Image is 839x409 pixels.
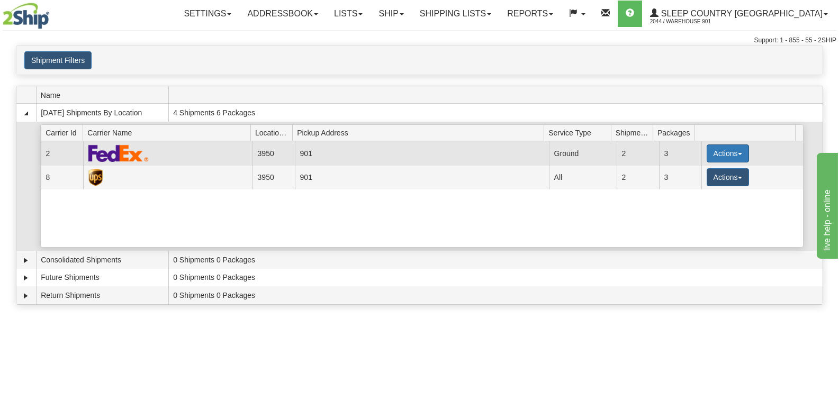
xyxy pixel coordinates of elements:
[36,286,168,304] td: Return Shipments
[252,166,295,189] td: 3950
[21,272,31,283] a: Expand
[650,16,729,27] span: 2044 / Warehouse 901
[41,166,83,189] td: 8
[326,1,371,27] a: Lists
[21,108,31,119] a: Collapse
[168,251,823,269] td: 0 Shipments 0 Packages
[295,166,549,189] td: 901
[617,166,659,189] td: 2
[707,144,749,162] button: Actions
[21,255,31,266] a: Expand
[295,141,549,165] td: 901
[36,269,168,287] td: Future Shipments
[21,290,31,301] a: Expand
[3,3,49,29] img: logo2044.jpg
[815,150,838,258] iframe: chat widget
[168,286,823,304] td: 0 Shipments 0 Packages
[24,51,92,69] button: Shipment Filters
[659,166,701,189] td: 3
[617,141,659,165] td: 2
[88,144,149,162] img: FedEx Express®
[41,141,83,165] td: 2
[36,251,168,269] td: Consolidated Shipments
[412,1,499,27] a: Shipping lists
[255,124,293,141] span: Location Id
[499,1,561,27] a: Reports
[252,141,295,165] td: 3950
[659,141,701,165] td: 3
[707,168,749,186] button: Actions
[36,104,168,122] td: [DATE] Shipments By Location
[548,124,611,141] span: Service Type
[46,124,83,141] span: Carrier Id
[371,1,411,27] a: Ship
[168,104,823,122] td: 4 Shipments 6 Packages
[168,269,823,287] td: 0 Shipments 0 Packages
[176,1,239,27] a: Settings
[297,124,544,141] span: Pickup Address
[549,166,617,189] td: All
[41,87,168,103] span: Name
[616,124,653,141] span: Shipments
[658,9,823,18] span: Sleep Country [GEOGRAPHIC_DATA]
[239,1,326,27] a: Addressbook
[3,36,836,45] div: Support: 1 - 855 - 55 - 2SHIP
[8,6,98,19] div: live help - online
[88,169,103,186] img: UPS
[642,1,836,27] a: Sleep Country [GEOGRAPHIC_DATA] 2044 / Warehouse 901
[87,124,250,141] span: Carrier Name
[549,141,617,165] td: Ground
[657,124,695,141] span: Packages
